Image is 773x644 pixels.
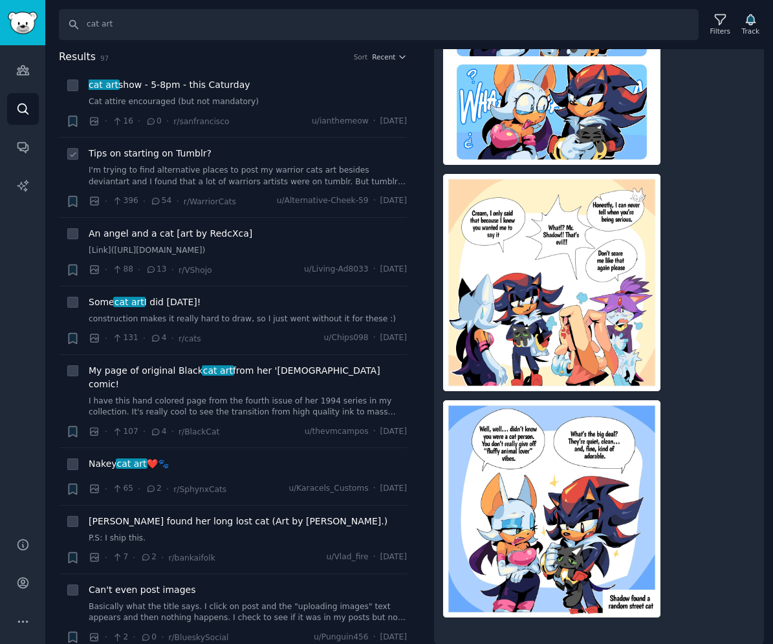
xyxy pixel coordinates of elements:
[146,483,162,495] span: 2
[113,297,146,307] span: cat art
[173,117,229,126] span: r/sanfrancisco
[373,264,376,275] span: ·
[89,314,407,325] a: construction makes it really hard to draw, so I just went without it for these :)
[150,426,166,438] span: 4
[100,54,109,62] span: 97
[140,552,157,563] span: 2
[89,457,169,471] span: Nakey ❤️🐾
[133,551,135,564] span: ·
[89,515,387,528] a: [PERSON_NAME] found her long lost cat (Art by [PERSON_NAME].)
[143,195,146,208] span: ·
[173,485,226,494] span: r/SphynxCats
[8,12,38,34] img: GummySearch logo
[150,195,171,207] span: 54
[89,583,195,597] a: Can't even post images
[89,227,252,241] a: An angel and a cat [art by RedcXca]
[179,266,212,275] span: r/VShojo
[380,332,407,344] span: [DATE]
[737,11,764,38] button: Track
[289,483,368,495] span: u/Karacels_Customs
[59,49,96,65] span: Results
[168,553,215,563] span: r/bankaifolk
[373,632,376,643] span: ·
[202,365,234,376] span: cat art
[373,195,376,207] span: ·
[89,396,407,418] a: I have this hand colored page from the fourth issue of her 1994 series in my collection. It's rea...
[742,27,759,36] div: Track
[380,195,407,207] span: [DATE]
[112,632,128,643] span: 2
[105,551,107,564] span: ·
[176,195,179,208] span: ·
[373,426,376,438] span: ·
[373,332,376,344] span: ·
[354,52,368,61] div: Sort
[59,9,699,40] input: Search Keyword
[112,483,133,495] span: 65
[373,116,376,127] span: ·
[314,632,369,643] span: u/Punguin456
[443,174,660,391] img: Shadow said he likes cats (Art by @AlbaToon1212)
[112,552,128,563] span: 7
[146,264,167,275] span: 13
[146,116,162,127] span: 0
[89,245,407,257] a: [Link]([URL][DOMAIN_NAME])
[89,78,250,92] a: cat artshow - 5-8pm - this Caturday
[89,364,407,391] a: My page of original Blackcat artfrom her '[DEMOGRAPHIC_DATA] comic!
[171,263,174,277] span: ·
[161,551,164,564] span: ·
[710,27,730,36] div: Filters
[166,114,169,128] span: ·
[150,332,166,344] span: 4
[305,426,369,438] span: u/thevmcampos
[89,295,201,309] span: Some I did [DATE]!
[184,197,236,206] span: r/WarriorCats
[89,96,407,108] a: Cat attire encouraged (but not mandatory)
[138,482,140,496] span: ·
[105,332,107,345] span: ·
[87,80,120,90] span: cat art
[380,264,407,275] span: [DATE]
[89,457,169,471] a: Nakeycat art❤️🐾
[380,483,407,495] span: [DATE]
[89,601,407,624] a: Basically what the title says. I click on post and the "uploading images" text appears and then n...
[143,332,146,345] span: ·
[112,426,138,438] span: 107
[89,533,407,544] a: P.S: I ship this.
[304,264,369,275] span: u/Living-Ad8033
[143,425,146,438] span: ·
[171,332,174,345] span: ·
[380,552,407,563] span: [DATE]
[373,483,376,495] span: ·
[380,426,407,438] span: [DATE]
[324,332,369,344] span: u/Chips098
[105,263,107,277] span: ·
[89,78,250,92] span: show - 5-8pm - this Caturday
[89,295,201,309] a: Somecat artI did [DATE]!
[443,400,660,617] img: Shadow said he likes cats (Art by @AlbaToon1212)
[168,633,228,642] span: r/BlueskySocial
[89,364,407,391] span: My page of original Black from her '[DEMOGRAPHIC_DATA] comic!
[112,332,138,344] span: 131
[138,114,140,128] span: ·
[89,165,407,188] a: I'm trying to find alternative places to post my warrior cats art besides deviantart and I found ...
[327,552,369,563] span: u/Vlad_fire
[112,264,133,275] span: 88
[112,116,133,127] span: 16
[380,116,407,127] span: [DATE]
[105,630,107,644] span: ·
[372,52,395,61] span: Recent
[140,632,157,643] span: 0
[116,458,148,469] span: cat art
[312,116,369,127] span: u/ianthemeow
[179,427,219,436] span: r/BlackCat
[372,52,407,61] button: Recent
[89,147,212,160] a: Tips on starting on Tumblr?
[105,195,107,208] span: ·
[112,195,138,207] span: 396
[105,425,107,438] span: ·
[133,630,135,644] span: ·
[105,482,107,496] span: ·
